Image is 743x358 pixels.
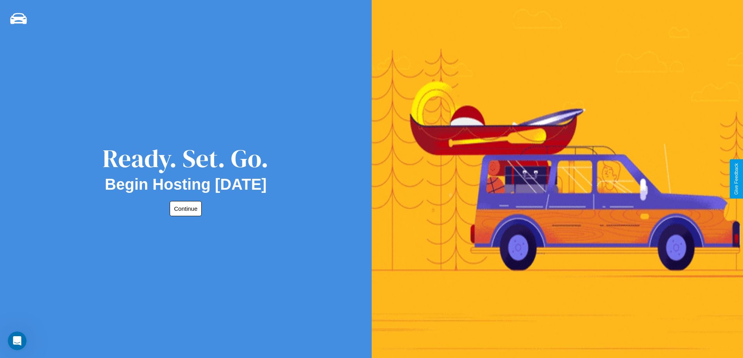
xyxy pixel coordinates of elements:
[170,201,202,216] button: Continue
[103,141,269,176] div: Ready. Set. Go.
[734,163,739,195] div: Give Feedback
[8,332,27,350] iframe: Intercom live chat
[105,176,267,193] h2: Begin Hosting [DATE]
